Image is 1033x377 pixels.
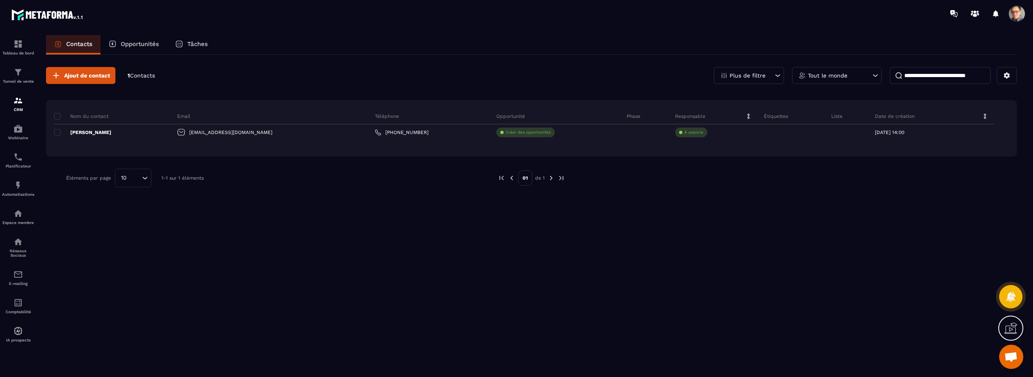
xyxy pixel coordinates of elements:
a: schedulerschedulerPlanificateur [2,146,34,174]
img: email [13,270,23,279]
p: Automatisations [2,192,34,197]
p: Espace membre [2,220,34,225]
p: 1-1 sur 1 éléments [161,175,204,181]
a: social-networksocial-networkRéseaux Sociaux [2,231,34,264]
p: Réseaux Sociaux [2,249,34,258]
p: À associe [684,130,703,135]
p: Phase [627,113,640,119]
div: Search for option [115,169,151,187]
p: Créer des opportunités [506,130,551,135]
img: automations [13,326,23,336]
p: [DATE] 14:00 [875,130,904,135]
img: social-network [13,237,23,247]
a: automationsautomationsWebinaire [2,118,34,146]
img: next [548,174,555,182]
p: Planificateur [2,164,34,168]
img: formation [13,39,23,49]
p: Opportunité [496,113,525,119]
input: Search for option [130,174,140,182]
img: automations [13,209,23,218]
a: accountantaccountantComptabilité [2,292,34,320]
p: 01 [518,170,532,186]
span: 10 [118,174,130,182]
p: CRM [2,107,34,112]
p: 1 [128,72,155,80]
a: automationsautomationsEspace membre [2,203,34,231]
img: logo [11,7,84,22]
img: scheduler [13,152,23,162]
img: automations [13,124,23,134]
a: formationformationTableau de bord [2,33,34,61]
a: formationformationTunnel de vente [2,61,34,90]
p: Nom du contact [54,113,109,119]
p: Date de création [875,113,915,119]
p: de 1 [535,175,545,181]
button: Ajout de contact [46,67,115,84]
span: Contacts [130,72,155,79]
p: Email [177,113,190,119]
img: formation [13,96,23,105]
p: Plus de filtre [730,73,765,78]
img: next [558,174,565,182]
img: automations [13,180,23,190]
p: Tunnel de vente [2,79,34,84]
p: Tout le monde [808,73,847,78]
img: accountant [13,298,23,308]
p: Webinaire [2,136,34,140]
a: Opportunités [100,35,167,54]
a: Contacts [46,35,100,54]
p: Téléphone [375,113,399,119]
p: Contacts [66,40,92,48]
span: Ajout de contact [64,71,110,80]
a: [PHONE_NUMBER] [375,129,429,136]
a: formationformationCRM [2,90,34,118]
img: formation [13,67,23,77]
p: Tableau de bord [2,51,34,55]
p: Liste [831,113,843,119]
p: Étiquettes [764,113,788,119]
a: Tâches [167,35,216,54]
a: Ouvrir le chat [999,345,1023,369]
p: Responsable [675,113,705,119]
a: automationsautomationsAutomatisations [2,174,34,203]
p: [PERSON_NAME] [54,129,111,136]
p: IA prospects [2,338,34,342]
p: Comptabilité [2,310,34,314]
p: Éléments par page [66,175,111,181]
img: prev [508,174,515,182]
p: Opportunités [121,40,159,48]
p: E-mailing [2,281,34,286]
p: Tâches [187,40,208,48]
a: emailemailE-mailing [2,264,34,292]
img: prev [498,174,505,182]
